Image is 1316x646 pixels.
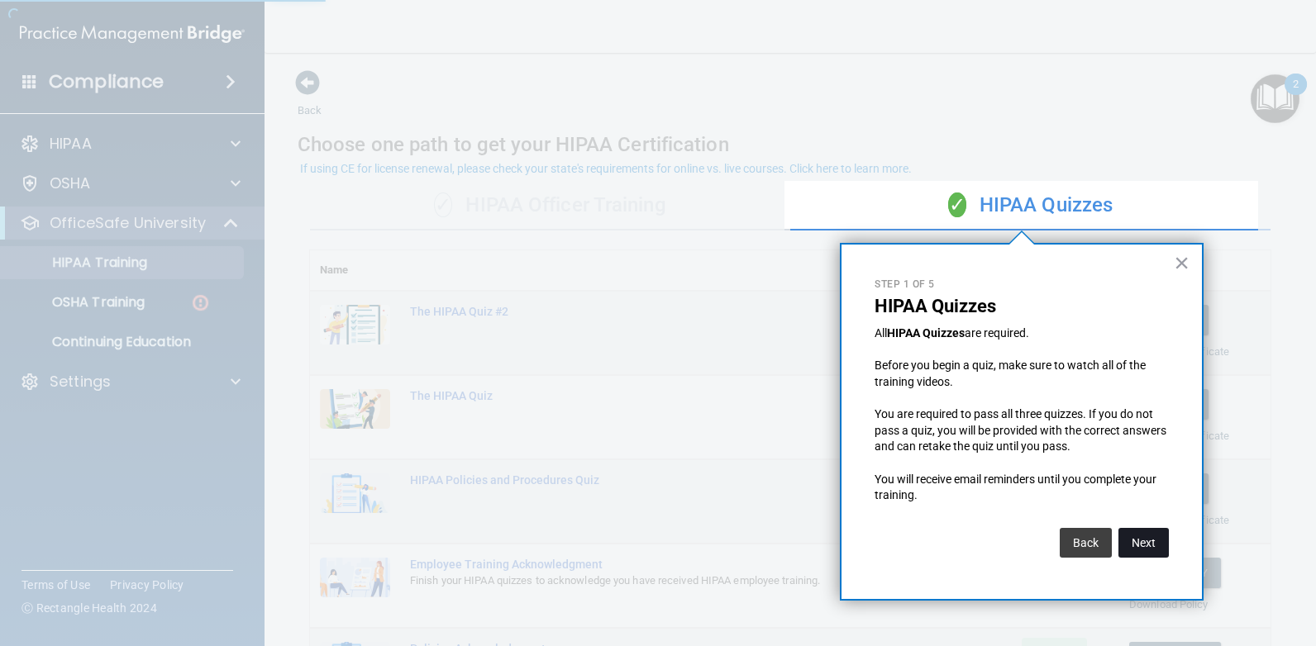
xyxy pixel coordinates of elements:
button: Close [1174,249,1190,276]
p: You are required to pass all three quizzes. If you do not pass a quiz, you will be provided with ... [875,406,1169,455]
iframe: Drift Widget Chat Controller [1233,532,1296,595]
button: Back [1060,528,1112,558]
p: HIPAA Quizzes [875,296,1169,317]
span: are required. [965,326,1029,340]
span: All [875,326,887,340]
div: HIPAA Quizzes [790,181,1271,230]
span: ✓ [948,192,966,217]
button: Next [1118,528,1169,558]
p: Step 1 of 5 [875,278,1169,292]
p: Before you begin a quiz, make sure to watch all of the training videos. [875,358,1169,390]
strong: HIPAA Quizzes [887,326,965,340]
p: You will receive email reminders until you complete your training. [875,472,1169,504]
